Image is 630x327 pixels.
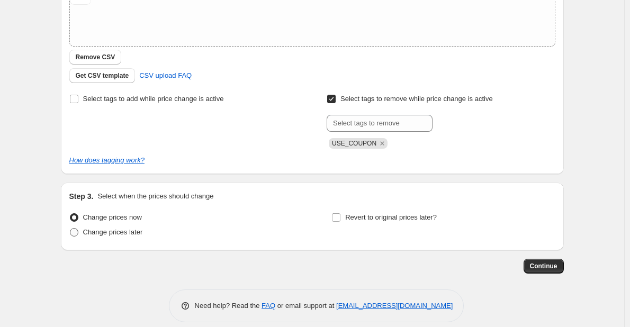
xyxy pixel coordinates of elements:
[336,302,453,310] a: [EMAIL_ADDRESS][DOMAIN_NAME]
[195,302,262,310] span: Need help? Read the
[345,213,437,221] span: Revert to original prices later?
[69,156,145,164] a: How does tagging work?
[262,302,275,310] a: FAQ
[327,115,433,132] input: Select tags to remove
[340,95,493,103] span: Select tags to remove while price change is active
[377,139,387,148] button: Remove USE_COUPON
[83,228,143,236] span: Change prices later
[530,262,557,270] span: Continue
[69,68,136,83] button: Get CSV template
[275,302,336,310] span: or email support at
[76,71,129,80] span: Get CSV template
[133,67,198,84] a: CSV upload FAQ
[69,50,122,65] button: Remove CSV
[139,70,192,81] span: CSV upload FAQ
[524,259,564,274] button: Continue
[69,191,94,202] h2: Step 3.
[332,140,376,147] span: USE_COUPON
[83,95,224,103] span: Select tags to add while price change is active
[76,53,115,61] span: Remove CSV
[97,191,213,202] p: Select when the prices should change
[83,213,142,221] span: Change prices now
